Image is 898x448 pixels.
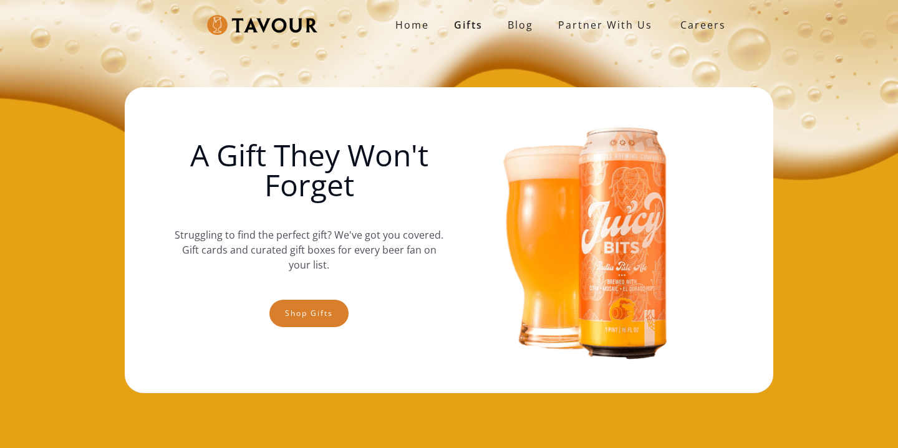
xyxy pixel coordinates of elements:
[680,12,726,37] strong: Careers
[269,300,349,327] a: Shop gifts
[495,12,546,37] a: Blog
[546,12,665,37] a: partner with us
[175,215,444,285] p: Struggling to find the perfect gift? We've got you covered. Gift cards and curated gift boxes for...
[665,7,735,42] a: Careers
[175,140,444,200] h1: A Gift They Won't Forget
[442,12,495,37] a: Gifts
[383,12,442,37] a: Home
[395,18,429,32] strong: Home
